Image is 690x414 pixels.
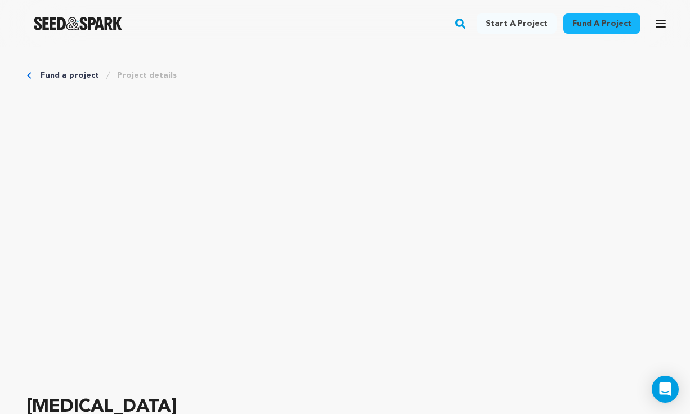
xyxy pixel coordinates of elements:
[41,70,99,81] a: Fund a project
[117,70,177,81] a: Project details
[563,13,640,34] a: Fund a project
[652,376,679,403] div: Open Intercom Messenger
[477,13,557,34] a: Start a project
[27,70,663,81] div: Breadcrumb
[34,17,122,30] a: Seed&Spark Homepage
[34,17,122,30] img: Seed&Spark Logo Dark Mode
